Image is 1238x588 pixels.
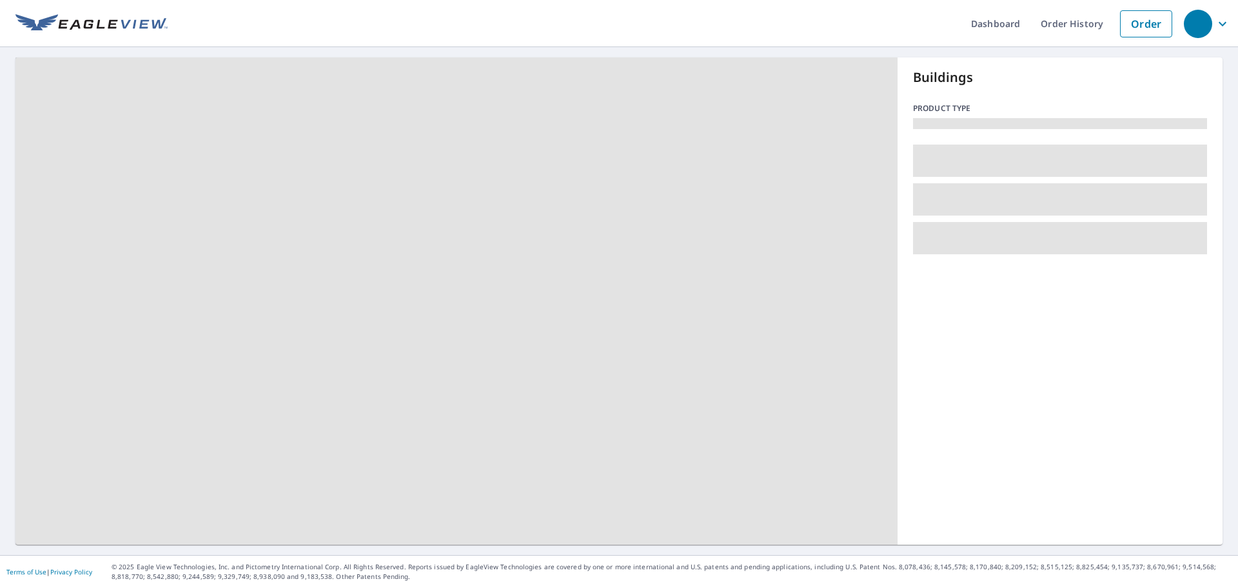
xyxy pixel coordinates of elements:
p: | [6,568,92,576]
p: Buildings [913,68,1207,87]
a: Privacy Policy [50,567,92,576]
a: Terms of Use [6,567,46,576]
img: EV Logo [15,14,168,34]
p: © 2025 Eagle View Technologies, Inc. and Pictometry International Corp. All Rights Reserved. Repo... [112,562,1232,582]
a: Order [1120,10,1172,37]
p: Product type [913,103,1207,114]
